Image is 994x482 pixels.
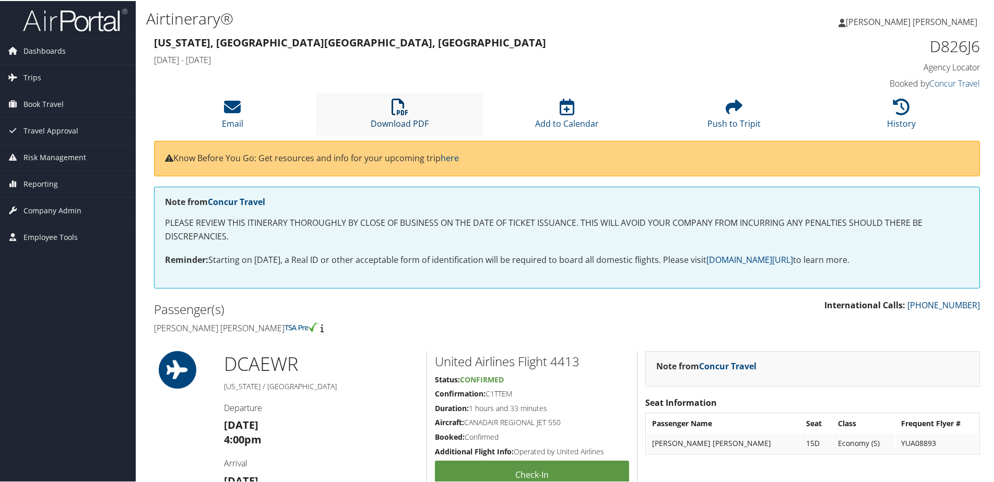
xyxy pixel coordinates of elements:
[647,433,800,452] td: [PERSON_NAME] [PERSON_NAME]
[165,151,969,164] p: Know Before You Go: Get resources and info for your upcoming trip
[706,253,793,264] a: [DOMAIN_NAME][URL]
[887,103,916,128] a: History
[435,388,629,398] h5: C1TTEM
[154,53,770,65] h4: [DATE] - [DATE]
[785,77,980,88] h4: Booked by
[785,34,980,56] h1: D826J6
[222,103,243,128] a: Email
[435,402,629,413] h5: 1 hours and 33 minutes
[801,433,832,452] td: 15D
[435,445,514,455] strong: Additional Flight Info:
[833,413,894,432] th: Class
[535,103,599,128] a: Add to Calendar
[23,90,64,116] span: Book Travel
[224,401,419,413] h4: Departure
[435,402,469,412] strong: Duration:
[435,388,486,397] strong: Confirmation:
[23,197,81,223] span: Company Admin
[435,431,629,441] h5: Confirmed
[165,253,208,264] strong: Reminder:
[929,77,980,88] a: Concur Travel
[907,298,980,310] a: [PHONE_NUMBER]
[165,215,969,242] p: PLEASE REVIEW THIS ITINERARY THOROUGHLY BY CLOSE OF BUSINESS ON THE DATE OF TICKET ISSUANCE. THIS...
[285,321,318,331] img: tsa-precheck.png
[23,143,86,170] span: Risk Management
[460,373,504,383] span: Confirmed
[846,15,977,27] span: [PERSON_NAME] [PERSON_NAME]
[224,417,258,431] strong: [DATE]
[801,413,832,432] th: Seat
[435,416,629,427] h5: CANADAIR REGIONAL JET 550
[699,359,756,371] a: Concur Travel
[896,433,978,452] td: YUA08893
[896,413,978,432] th: Frequent Flyer #
[838,5,988,37] a: [PERSON_NAME] [PERSON_NAME]
[23,170,58,196] span: Reporting
[154,321,559,333] h4: [PERSON_NAME] [PERSON_NAME]
[23,64,41,90] span: Trips
[435,431,465,441] strong: Booked:
[647,413,800,432] th: Passenger Name
[208,195,265,207] a: Concur Travel
[833,433,894,452] td: Economy (S)
[154,34,546,49] strong: [US_STATE], [GEOGRAPHIC_DATA] [GEOGRAPHIC_DATA], [GEOGRAPHIC_DATA]
[165,195,265,207] strong: Note from
[435,352,629,369] h2: United Airlines Flight 4413
[154,299,559,317] h2: Passenger(s)
[824,298,905,310] strong: International Calls:
[23,7,127,31] img: airportal-logo.png
[224,380,419,391] h5: [US_STATE] / [GEOGRAPHIC_DATA]
[224,431,262,445] strong: 4:00pm
[146,7,707,29] h1: Airtinerary®
[645,396,717,407] strong: Seat Information
[23,37,66,63] span: Dashboards
[435,416,464,426] strong: Aircraft:
[435,373,460,383] strong: Status:
[165,252,969,266] p: Starting on [DATE], a Real ID or other acceptable form of identification will be required to boar...
[23,223,78,249] span: Employee Tools
[785,61,980,72] h4: Agency Locator
[707,103,761,128] a: Push to Tripit
[435,445,629,456] h5: Operated by United Airlines
[23,117,78,143] span: Travel Approval
[656,359,756,371] strong: Note from
[224,350,419,376] h1: DCA EWR
[224,456,419,468] h4: Arrival
[371,103,429,128] a: Download PDF
[441,151,459,163] a: here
